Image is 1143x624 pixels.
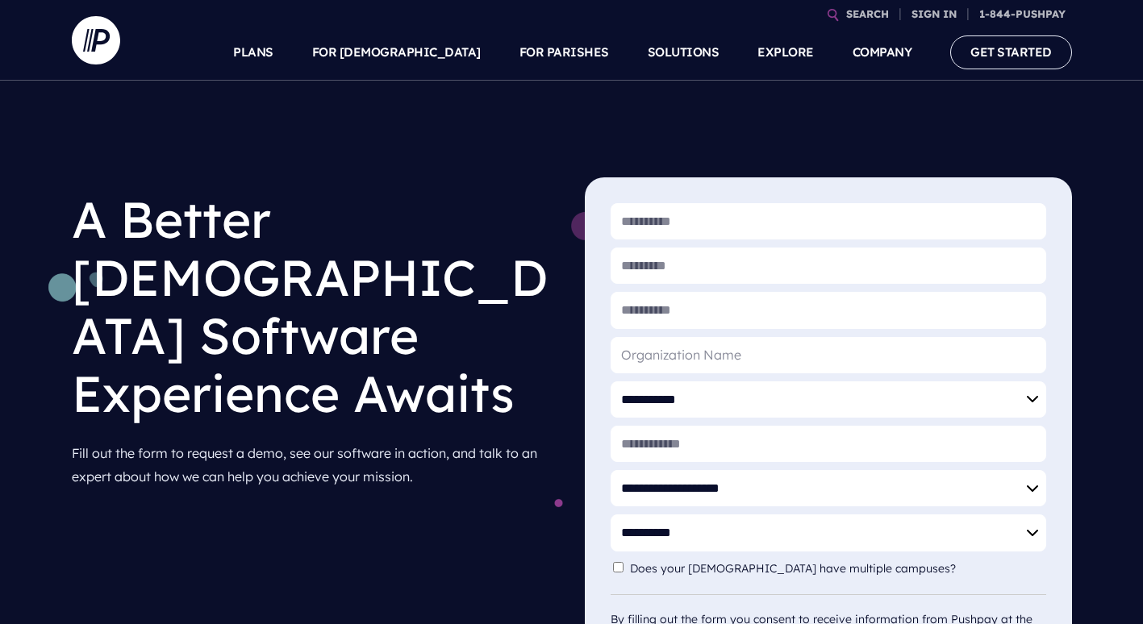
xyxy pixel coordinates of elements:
a: GET STARTED [950,35,1072,69]
a: PLANS [233,24,273,81]
a: COMPANY [853,24,912,81]
a: FOR [DEMOGRAPHIC_DATA] [312,24,481,81]
a: FOR PARISHES [519,24,609,81]
input: Organization Name [611,337,1046,373]
a: EXPLORE [757,24,814,81]
label: Does your [DEMOGRAPHIC_DATA] have multiple campuses? [630,562,964,576]
a: SOLUTIONS [648,24,720,81]
h1: A Better [DEMOGRAPHIC_DATA] Software Experience Awaits [72,177,559,435]
p: Fill out the form to request a demo, see our software in action, and talk to an expert about how ... [72,435,559,495]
